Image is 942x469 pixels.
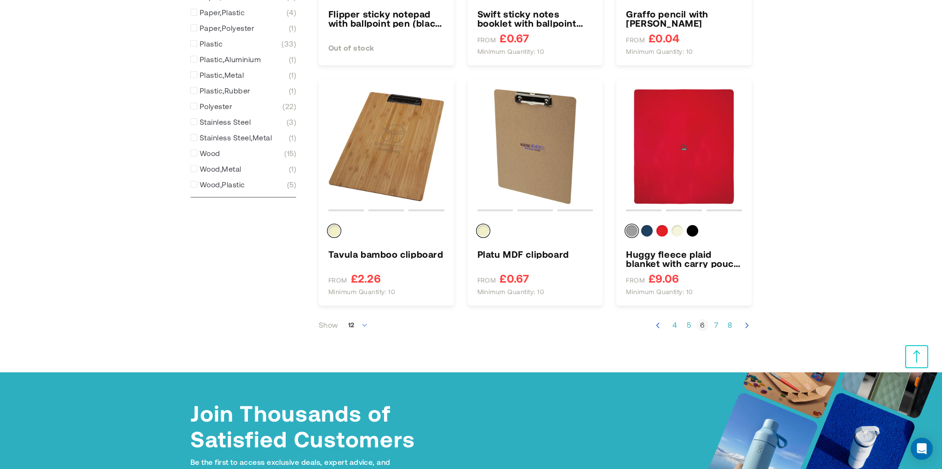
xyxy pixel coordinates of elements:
a: Paper,Plastic 4 [190,8,296,17]
span: £9.06 [649,272,679,284]
div: Colour [626,225,742,240]
span: 33 [281,39,296,48]
div: Grey [626,225,638,237]
div: Red [656,225,668,237]
span: 22 [282,102,296,111]
h4: Join Thousands of Satisfied Customers [190,400,420,452]
span: 3 [287,117,296,127]
div: Colour [477,225,593,240]
span: Minimum quantity: 10 [626,47,693,56]
div: Out of stock [328,42,444,53]
a: Tavula bamboo clipboard [328,249,444,259]
img: Platu MDF clipboard [477,89,593,205]
span: 15 [284,149,296,158]
span: £0.67 [500,272,529,284]
strong: 6 [696,320,708,330]
span: Paper,Polyester [200,23,254,33]
a: Plastic,Aluminium 1 [190,55,296,64]
span: 1 [289,133,296,142]
a: Page 7 [710,320,722,330]
span: FROM [626,36,645,44]
span: 12 [343,316,373,334]
div: Black [687,225,698,237]
a: Stainless Steel 3 [190,117,296,127]
a: Next [742,320,752,330]
span: Minimum quantity: 10 [626,288,693,296]
div: Navy [641,225,653,237]
span: FROM [626,276,645,284]
div: Natural [477,225,489,237]
a: Huggy fleece plaid blanket with carry pouch 220x250 cm [626,249,742,268]
span: FROM [477,276,496,284]
span: £0.04 [649,32,679,44]
a: Stainless Steel,Metal 1 [190,133,296,142]
span: Minimum quantity: 10 [477,47,545,56]
a: Previous [653,320,662,330]
div: Natural [328,225,340,237]
span: Paper,Plastic [200,8,245,17]
a: Wood,Plastic 5 [190,180,296,189]
span: Stainless Steel [200,117,251,127]
label: Show [319,320,339,330]
span: Minimum quantity: 10 [477,288,545,296]
span: Plastic,Aluminium [200,55,261,64]
span: Wood,Metal [200,164,241,174]
span: 1 [289,164,296,174]
span: 1 [289,55,296,64]
span: FROM [328,276,347,284]
span: 4 [287,8,296,17]
a: Paper,Polyester 1 [190,23,296,33]
img: Huggy fleece plaid blanket with carry pouch 220x250 cm [626,89,742,205]
a: Plastic,Rubber 1 [190,86,296,95]
span: 1 [289,23,296,33]
span: Plastic [200,39,223,48]
a: Plastic,Metal 1 [190,70,296,80]
div: Beige [672,225,683,237]
a: Wood 15 [190,149,296,158]
img: Tavula bamboo clipboard [328,89,444,205]
a: Page 4 [669,320,681,330]
a: Flipper sticky notepad with ballpoint pen (black ink) [328,9,444,28]
span: 12 [348,321,355,329]
span: Plastic,Rubber [200,86,250,95]
span: 5 [287,180,296,189]
span: 1 [289,86,296,95]
span: FROM [477,36,496,44]
div: Open Intercom Messenger [911,438,933,460]
span: £2.26 [351,272,381,284]
span: 1 [289,70,296,80]
span: Wood,Plastic [200,180,245,189]
a: Page 5 [683,320,695,330]
a: Platu MDF clipboard [477,249,593,259]
span: £0.67 [500,32,529,44]
a: Polyester 22 [190,102,296,111]
a: Wood,Metal 1 [190,164,296,174]
a: Graffo pencil with eraser [626,9,742,28]
nav: Pagination [653,315,752,336]
span: Polyester [200,102,232,111]
span: Stainless Steel,Metal [200,133,272,142]
span: Minimum quantity: 10 [328,288,396,296]
span: Plastic,Metal [200,70,244,80]
a: Page 8 [724,320,736,330]
div: Colour [328,225,444,240]
a: Plastic 33 [190,39,296,48]
h3: Graffo pencil with [PERSON_NAME] [626,9,742,28]
a: Swift sticky notes booklet with ballpoint pen (black ink) [477,9,593,28]
span: Wood [200,149,220,158]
